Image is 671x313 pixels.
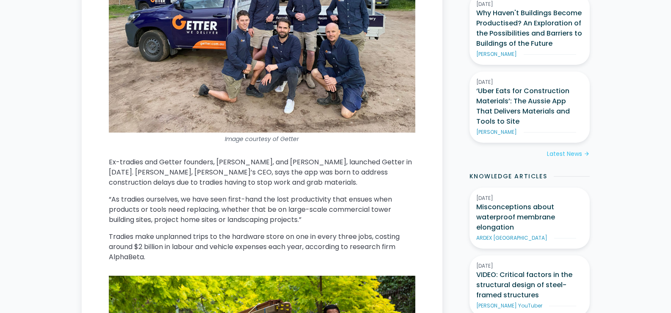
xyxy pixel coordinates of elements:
[476,202,583,233] h3: Misconceptions about waterproof membrane elongation
[476,262,583,270] div: [DATE]
[476,302,542,310] div: [PERSON_NAME] YouTuber
[584,150,590,158] div: arrow_forward
[476,194,583,202] div: [DATE]
[469,72,590,143] a: [DATE]‘Uber Eats for Construction Materials’: The Aussie App That Delivers Materials and Tools to...
[109,194,415,225] p: “As tradies ourselves, we have seen first-hand the lost productivity that ensues when products or...
[109,135,415,144] figcaption: Image courtesy of Getter
[476,78,583,86] div: [DATE]
[476,86,583,127] h3: ‘Uber Eats for Construction Materials’: The Aussie App That Delivers Materials and Tools to Site
[547,150,590,158] a: Latest Newsarrow_forward
[476,50,517,58] div: [PERSON_NAME]
[476,8,583,49] h3: Why Haven't Buildings Become Productised? An Exploration of the Possibilities and Barriers to Bui...
[476,128,517,136] div: [PERSON_NAME]
[109,157,415,188] p: Ex-tradies and Getter founders, [PERSON_NAME], and [PERSON_NAME], launched Getter in [DATE]. [PER...
[469,188,590,249] a: [DATE]Misconceptions about waterproof membrane elongationARDEX [GEOGRAPHIC_DATA]
[476,234,547,242] div: ARDEX [GEOGRAPHIC_DATA]
[469,172,547,181] h2: Knowledge Articles
[547,150,582,158] div: Latest News
[476,0,583,8] div: [DATE]
[109,232,415,262] p: Tradies make unplanned trips to the hardware store on one in every three jobs, costing around $2 ...
[476,270,583,300] h3: VIDEO: Critical factors in the structural design of steel-framed structures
